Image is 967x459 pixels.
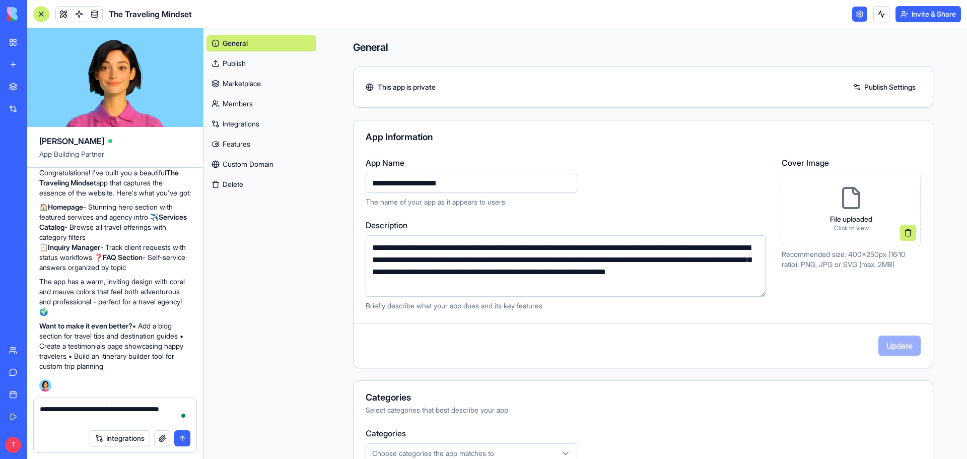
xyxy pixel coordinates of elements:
[366,427,921,439] label: Categories
[206,35,316,51] a: General
[39,379,51,391] img: Ella_00000_wcx2te.png
[40,404,190,424] textarea: To enrich screen reader interactions, please activate Accessibility in Grammarly extension settings
[39,321,191,371] p: • Add a blog section for travel tips and destination guides • Create a testimonials page showcasi...
[39,135,104,147] span: [PERSON_NAME]
[206,55,316,72] a: Publish
[103,253,143,261] strong: FAQ Section
[782,157,921,169] label: Cover Image
[378,82,436,92] span: This app is private
[39,321,132,330] strong: Want to make it even better?
[48,203,83,211] strong: Homepage
[39,149,191,167] span: App Building Partner
[782,173,921,245] div: File uploadedClick to view
[90,430,150,446] button: Integrations
[48,243,100,251] strong: Inquiry Manager
[206,156,316,172] a: Custom Domain
[109,8,192,20] span: The Traveling Mindset
[5,437,21,453] span: T
[366,219,770,231] label: Description
[206,116,316,132] a: Integrations
[830,224,872,232] p: Click to view
[848,79,921,95] a: Publish Settings
[366,157,770,169] label: App Name
[39,277,191,317] p: The app has a warm, inviting design with coral and mauve colors that feel both adventurous and pr...
[206,176,316,192] button: Delete
[39,168,191,198] p: Congratulations! I've built you a beautiful app that captures the essence of the website. Here's ...
[782,249,921,270] p: Recommended size: 400x250px (16:10 ratio). PNG, JPG or SVG (max. 2MB)
[372,448,494,458] span: Choose categories the app matches to
[895,6,961,22] button: Invite & Share
[39,202,191,273] p: 🏠 - Stunning hero section with featured services and agency intro ✈️ - Browse all travel offering...
[366,393,921,402] div: Categories
[366,301,770,311] p: Briefly describe what your app does and its key features
[366,405,921,415] div: Select categories that best describe your app
[353,40,933,54] h4: General
[206,136,316,152] a: Features
[366,197,770,207] p: The name of your app as it appears to users
[830,214,872,224] p: File uploaded
[206,76,316,92] a: Marketplace
[206,96,316,112] a: Members
[366,133,921,142] div: App Information
[7,7,70,21] img: logo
